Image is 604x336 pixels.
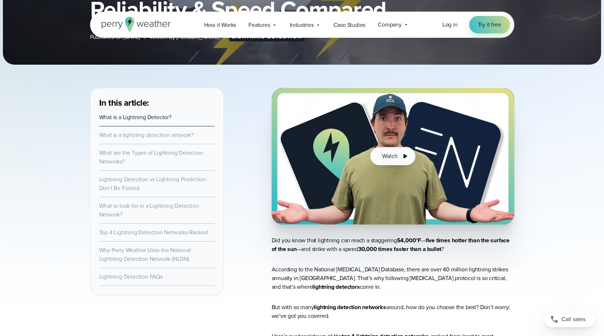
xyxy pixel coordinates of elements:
[272,303,514,320] p: But with so many around, how do you choose the best? Don’t worry; we’ve got you covered.
[562,315,585,324] span: Call sales
[99,97,215,109] h3: In this article:
[99,272,163,281] a: Lightning Detection FAQs
[333,21,366,29] span: Case Studies
[248,21,270,29] span: Features
[272,236,514,254] p: Did you know that lightning can reach a staggering — —and strike with a speed ?
[290,21,314,29] span: Industries
[397,236,421,244] strong: 54,000°F
[442,20,458,29] a: Log in
[312,283,360,291] strong: lightning detectors
[99,131,194,139] a: What is a lightning detection network?
[378,20,402,29] span: Company
[99,228,208,236] a: Top 4 Lightning Detection Networks Ranked
[204,21,236,29] span: How it Works
[198,17,243,32] a: How it Works
[99,246,191,263] a: Why Perry Weather Uses the National Lightning Detection Network (NLDN)
[469,16,510,33] a: Try it free
[99,149,203,166] a: What are the Types of Lightning Detection Networks?
[478,20,501,29] span: Try it free
[382,152,397,161] span: Watch
[544,311,595,327] a: Call sales
[327,17,372,32] a: Case Studies
[99,175,207,192] a: Lightning Detection vs Lightning Prediction: Don’t Be Fooled
[314,303,386,311] strong: lightning detection networks
[358,245,441,253] strong: 30,000 times faster than a bullet
[272,236,510,253] strong: five times hotter than the surface of the sun
[272,265,514,291] p: According to the National [MEDICAL_DATA] Database, there are over 40 million lightning strikes an...
[99,202,199,219] a: What to look for in a Lightning Detection Network?
[370,147,415,165] button: Watch
[99,113,171,121] a: What is a Lightning Detector?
